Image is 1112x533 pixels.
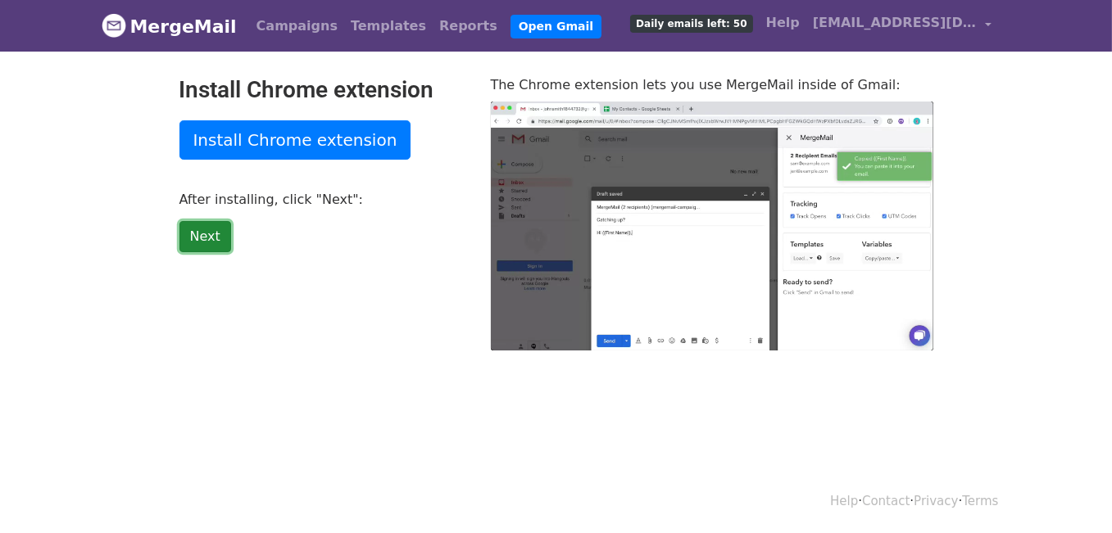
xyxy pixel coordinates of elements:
[511,15,601,38] a: Open Gmail
[250,10,344,43] a: Campaigns
[179,191,466,208] p: After installing, click "Next":
[102,9,237,43] a: MergeMail
[102,13,126,38] img: MergeMail logo
[179,221,231,252] a: Next
[760,7,806,39] a: Help
[813,13,977,33] span: [EMAIL_ADDRESS][DOMAIN_NAME]
[806,7,998,45] a: [EMAIL_ADDRESS][DOMAIN_NAME]
[624,7,759,39] a: Daily emails left: 50
[344,10,433,43] a: Templates
[433,10,504,43] a: Reports
[630,15,752,33] span: Daily emails left: 50
[962,494,998,508] a: Terms
[1030,454,1112,533] iframe: Chat Widget
[491,76,933,93] p: The Chrome extension lets you use MergeMail inside of Gmail:
[914,494,958,508] a: Privacy
[179,120,411,160] a: Install Chrome extension
[179,76,466,104] h2: Install Chrome extension
[862,494,910,508] a: Contact
[830,494,858,508] a: Help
